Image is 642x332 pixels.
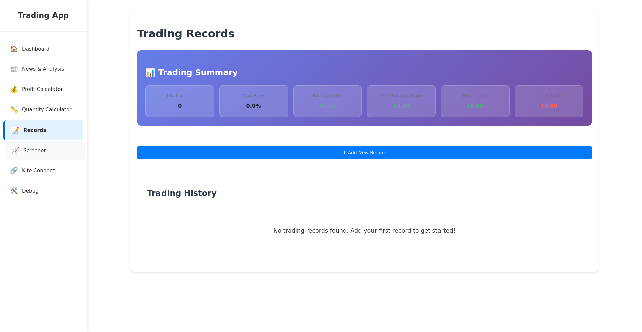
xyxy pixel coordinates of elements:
[226,102,281,110] div: 0.0 %
[22,86,63,93] span: Profit Calculator
[22,187,39,195] span: Debug
[23,127,46,134] span: Records
[22,167,55,175] span: Kite Connect
[10,44,18,54] span: 🏠
[300,92,355,99] div: Total Net P&L
[152,92,207,99] div: Total Trades
[374,102,429,110] div: ₹ 0.00
[226,92,281,99] div: Win Rate
[10,85,18,94] span: 💰
[3,181,83,201] a: 🛠️Debug
[11,126,19,135] span: 📝
[374,92,429,99] div: Avg P&L per Trade
[137,146,592,159] button: + Add New Record
[10,105,18,115] span: 📏
[3,80,83,99] a: 💰Profit Calculator
[10,64,18,74] span: 📰
[3,100,83,120] a: 📏Quantity Calculator
[11,146,19,156] span: 📈
[23,147,46,155] span: Screener
[300,102,355,110] div: ₹ 0.00
[3,120,83,140] a: 📝Records
[10,186,18,196] span: 🛠️
[22,65,64,73] span: News & Analysis
[3,59,83,79] a: 📰News & Analysis
[10,166,18,176] span: 🔗
[152,102,207,110] div: 0
[154,226,575,235] p: No trading records found. Add your first record to get started!
[22,45,49,53] span: Dashboard
[3,161,83,181] a: 🔗Kite Connect
[522,102,576,110] div: ₹ 0.00
[137,26,592,42] h2: Trading Records
[5,141,85,161] a: 📈Screener
[147,187,582,199] h3: Trading History
[522,92,576,99] div: Worst Trade
[448,92,503,99] div: Best Trade
[3,39,83,59] a: 🏠Dashboard
[22,106,72,114] span: Quantity Calculator
[145,67,583,79] h3: 📊 Trading Summary
[448,102,503,110] div: ₹ 0.00
[7,10,80,21] h2: Trading App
